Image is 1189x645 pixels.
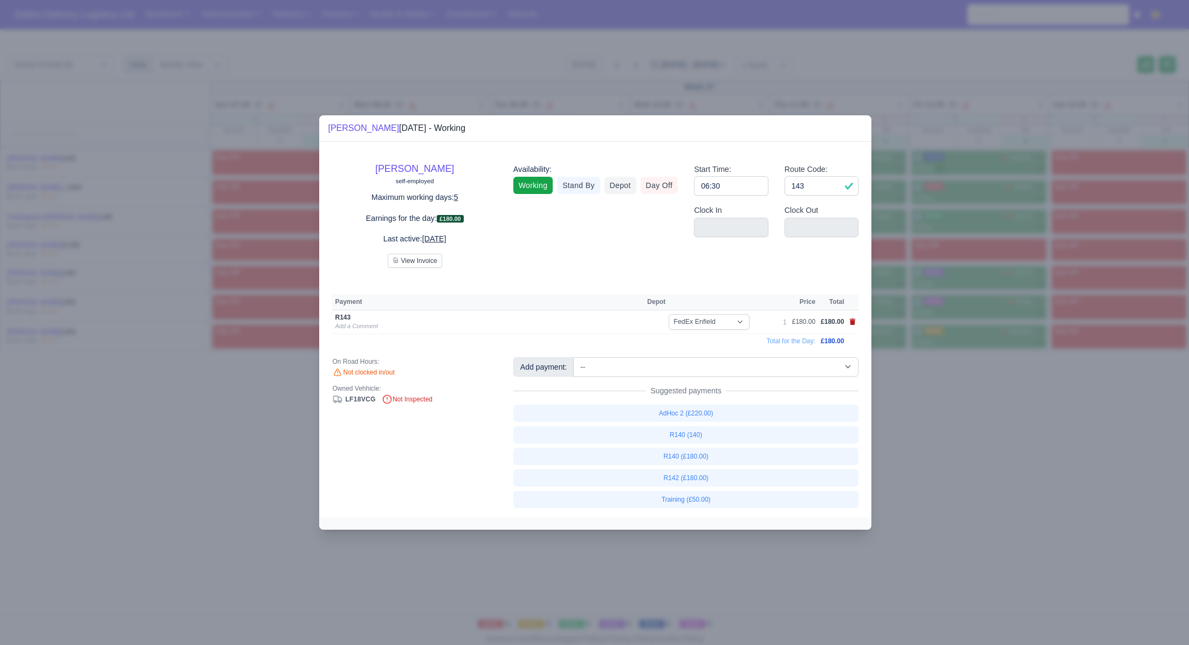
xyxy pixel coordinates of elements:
[332,294,644,310] th: Payment
[646,385,726,396] span: Suggested payments
[818,294,847,310] th: Total
[513,491,859,508] a: Training (£50.00)
[821,318,844,325] span: £180.00
[1135,593,1189,645] iframe: Chat Widget
[644,294,780,310] th: Depot
[437,215,464,223] span: £180.00
[694,204,721,217] label: Clock In
[335,313,578,322] div: R143
[396,178,434,184] small: self-employed
[332,212,497,225] p: Earnings for the day:
[513,469,859,487] a: R142 (£180.00)
[332,368,497,378] div: Not clocked in/out
[375,163,454,174] a: [PERSON_NAME]
[513,405,859,422] a: AdHoc 2 (£220.00)
[604,177,636,194] a: Depot
[388,254,442,268] button: View Invoice
[513,357,574,377] div: Add payment:
[513,448,859,465] a: R140 (£180.00)
[785,163,828,176] label: Route Code:
[332,384,497,393] div: Owned Vehhicle:
[783,318,787,327] div: 1
[454,193,458,202] u: 5
[785,204,819,217] label: Clock Out
[641,177,678,194] a: Day Off
[332,191,497,204] p: Maximum working days:
[335,323,377,329] a: Add a Comment
[789,294,818,310] th: Price
[422,234,446,243] u: [DATE]
[694,163,731,176] label: Start Time:
[766,337,815,345] span: Total for the Day:
[513,177,553,194] a: Working
[332,396,375,403] a: LF18VCG
[328,123,399,133] a: [PERSON_NAME]
[328,122,465,135] div: [DATE] - Working
[789,310,818,334] td: £180.00
[513,163,678,176] div: Availability:
[332,233,497,245] p: Last active:
[557,177,600,194] a: Stand By
[332,357,497,366] div: On Road Hours:
[382,396,432,403] span: Not Inspected
[821,337,844,345] span: £180.00
[513,426,859,443] a: R140 (140)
